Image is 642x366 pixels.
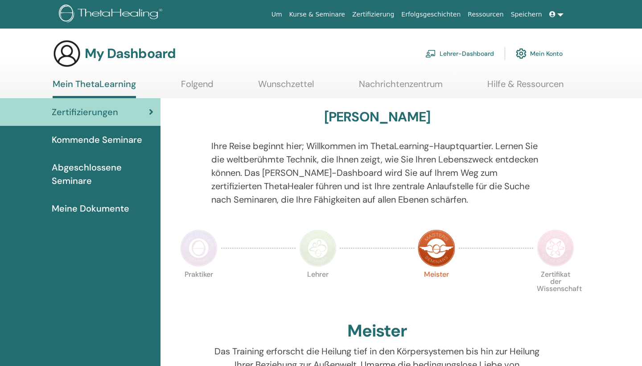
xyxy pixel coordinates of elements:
[286,6,349,23] a: Kurse & Seminare
[181,79,214,96] a: Folgend
[211,139,543,206] p: Ihre Reise beginnt hier; Willkommen im ThetaLearning-Hauptquartier. Lernen Sie die weltberühmte T...
[425,50,436,58] img: chalkboard-teacher.svg
[516,44,563,63] a: Mein Konto
[52,133,142,146] span: Kommende Seminare
[258,79,314,96] a: Wunschzettel
[180,271,218,308] p: Praktiker
[418,271,455,308] p: Meister
[516,46,527,61] img: cog.svg
[180,229,218,267] img: Practitioner
[52,161,153,187] span: Abgeschlossene Seminare
[507,6,546,23] a: Speichern
[487,79,564,96] a: Hilfe & Ressourcen
[349,6,398,23] a: Zertifizierung
[324,109,431,125] h3: [PERSON_NAME]
[59,4,165,25] img: logo.png
[398,6,464,23] a: Erfolgsgeschichten
[53,39,81,68] img: generic-user-icon.jpg
[52,105,118,119] span: Zertifizierungen
[53,79,136,98] a: Mein ThetaLearning
[425,44,494,63] a: Lehrer-Dashboard
[537,271,574,308] p: Zertifikat der Wissenschaft
[85,46,176,62] h3: My Dashboard
[52,202,129,215] span: Meine Dokumente
[418,229,455,267] img: Master
[347,321,407,341] h2: Meister
[359,79,443,96] a: Nachrichtenzentrum
[268,6,286,23] a: Um
[464,6,507,23] a: Ressourcen
[299,229,337,267] img: Instructor
[537,229,574,267] img: Certificate of Science
[299,271,337,308] p: Lehrer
